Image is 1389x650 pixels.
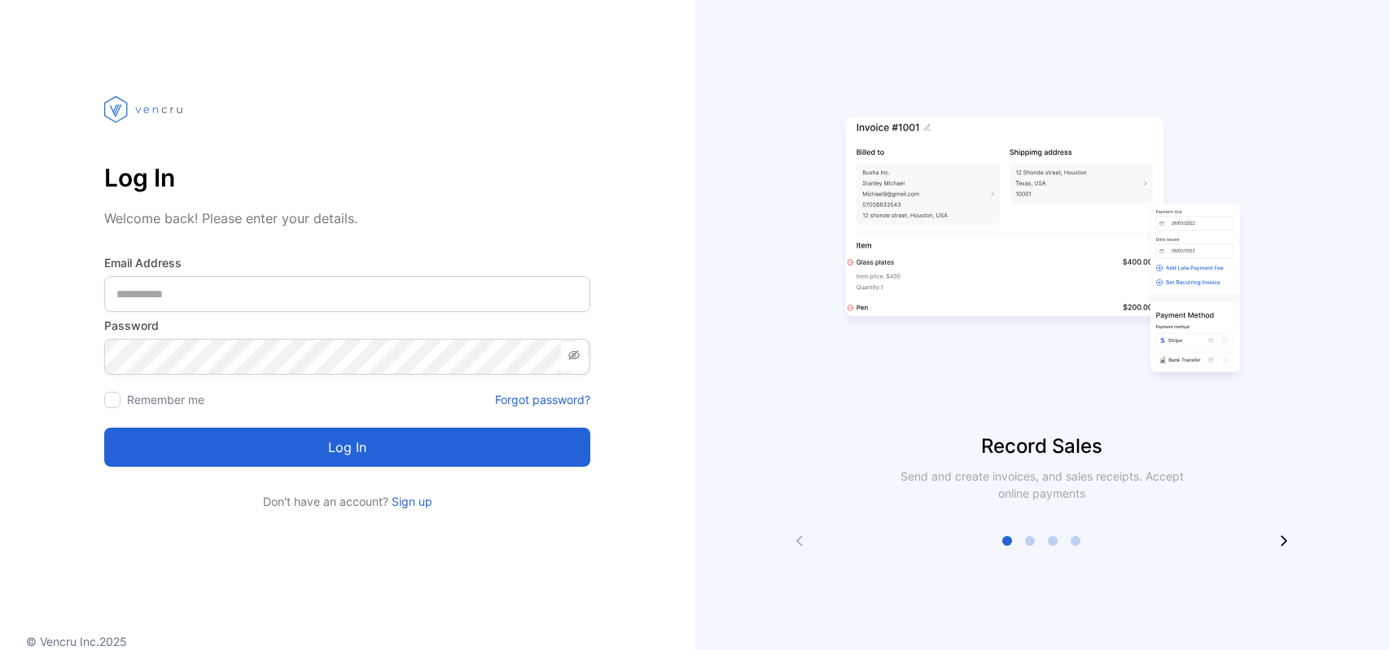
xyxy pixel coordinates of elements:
[104,428,590,467] button: Log in
[839,65,1246,432] img: slider image
[104,209,590,228] p: Welcome back! Please enter your details.
[694,432,1389,461] p: Record Sales
[104,317,590,334] label: Password
[104,65,186,153] img: vencru logo
[104,158,590,197] p: Log In
[886,468,1198,502] p: Send and create invoices, and sales receipts. Accept online payments
[495,391,590,408] a: Forgot password?
[104,254,590,271] label: Email Address
[127,393,204,406] label: Remember me
[388,494,432,508] a: Sign up
[104,493,590,510] p: Don't have an account?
